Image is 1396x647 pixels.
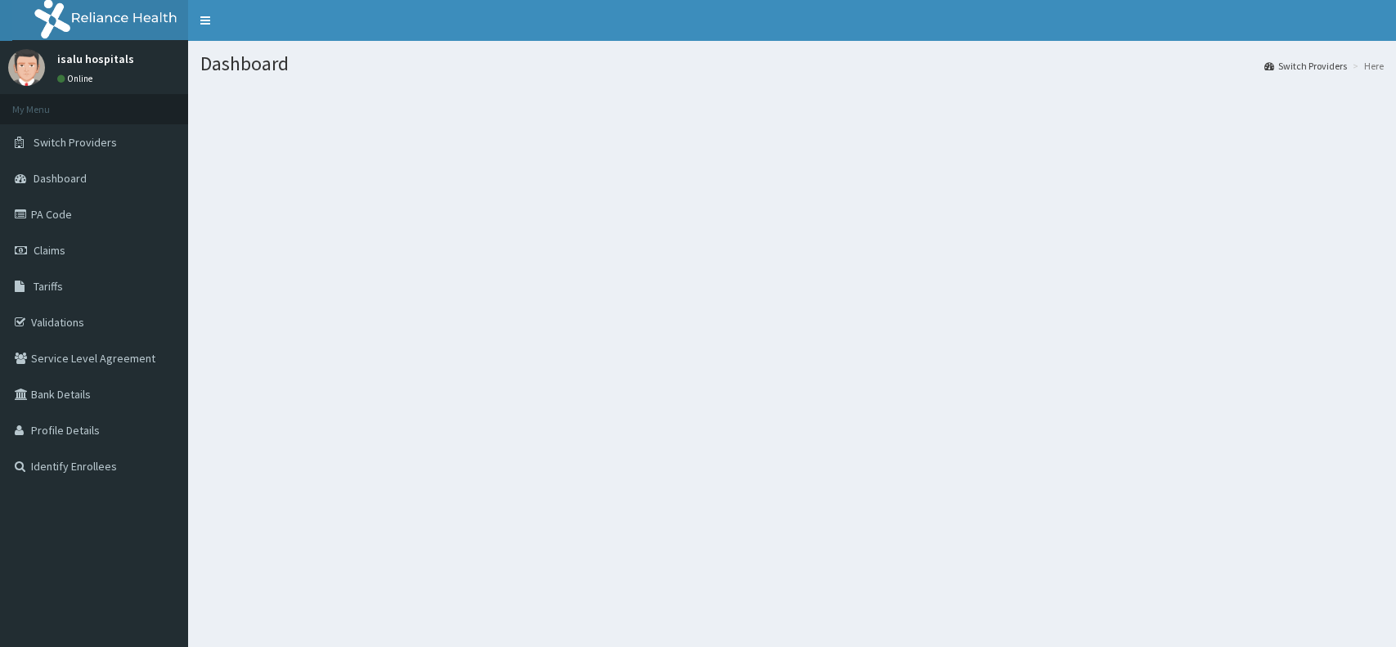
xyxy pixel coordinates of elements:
[57,53,134,65] p: isalu hospitals
[1264,59,1347,73] a: Switch Providers
[34,135,117,150] span: Switch Providers
[1349,59,1384,73] li: Here
[34,243,65,258] span: Claims
[57,73,97,84] a: Online
[200,53,1384,74] h1: Dashboard
[8,49,45,86] img: User Image
[34,171,87,186] span: Dashboard
[34,279,63,294] span: Tariffs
